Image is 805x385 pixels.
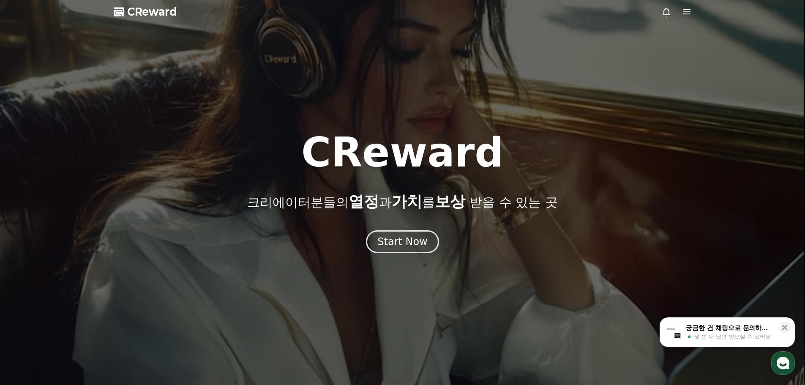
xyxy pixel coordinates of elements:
a: CReward [114,5,177,19]
a: Start Now [366,239,439,247]
span: 열정 [349,193,379,210]
p: 크리에이터분들의 과 를 받을 수 있는 곳 [247,193,557,210]
h1: CReward [301,132,504,173]
button: Start Now [366,230,439,253]
span: 보상 [435,193,465,210]
span: CReward [127,5,177,19]
span: 가치 [392,193,422,210]
div: Start Now [377,235,428,248]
